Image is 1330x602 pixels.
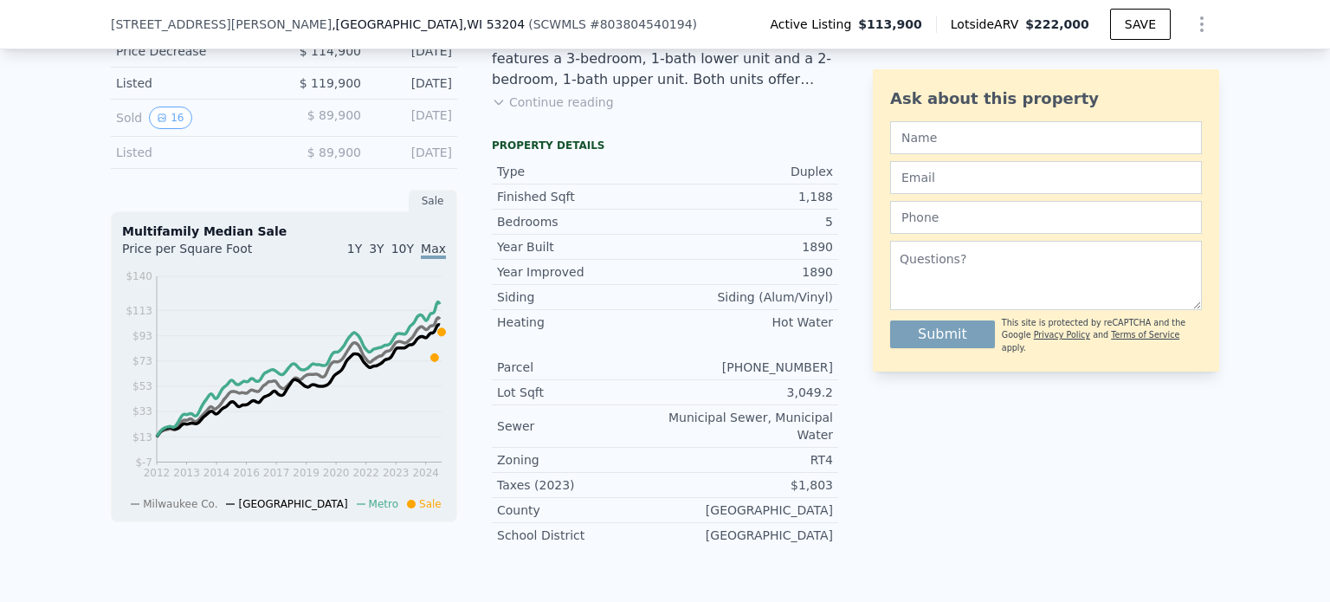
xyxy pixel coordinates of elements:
[497,188,665,205] div: Finished Sqft
[497,451,665,469] div: Zoning
[665,384,833,401] div: 3,049.2
[1034,330,1090,340] a: Privacy Policy
[132,330,152,342] tspan: $93
[375,107,452,129] div: [DATE]
[890,87,1202,111] div: Ask about this property
[419,498,442,510] span: Sale
[352,467,379,479] tspan: 2022
[665,451,833,469] div: RT4
[497,359,665,376] div: Parcel
[369,498,398,510] span: Metro
[890,201,1202,234] input: Phone
[665,314,833,331] div: Hot Water
[144,467,171,479] tspan: 2012
[116,144,270,161] div: Listed
[497,238,665,256] div: Year Built
[111,16,332,33] span: [STREET_ADDRESS][PERSON_NAME]
[665,359,833,376] div: [PHONE_NUMBER]
[132,380,152,392] tspan: $53
[497,263,665,281] div: Year Improved
[126,305,152,317] tspan: $113
[665,502,833,519] div: [GEOGRAPHIC_DATA]
[665,476,833,494] div: $1,803
[132,431,152,443] tspan: $13
[858,16,922,33] span: $113,900
[533,17,586,31] span: SCWMLS
[300,76,361,90] span: $ 119,900
[412,467,439,479] tspan: 2024
[497,418,665,435] div: Sewer
[497,527,665,544] div: School District
[1111,330,1179,340] a: Terms of Service
[293,467,320,479] tspan: 2019
[149,107,191,129] button: View historical data
[383,467,410,479] tspan: 2023
[497,476,665,494] div: Taxes (2023)
[307,146,361,159] span: $ 89,900
[890,121,1202,154] input: Name
[463,17,525,31] span: , WI 53204
[132,355,152,367] tspan: $73
[665,527,833,544] div: [GEOGRAPHIC_DATA]
[951,16,1025,33] span: Lotside ARV
[497,502,665,519] div: County
[375,144,452,161] div: [DATE]
[492,94,614,111] button: Continue reading
[263,467,290,479] tspan: 2017
[770,16,858,33] span: Active Listing
[590,17,693,31] span: # 803804540194
[143,498,217,510] span: Milwaukee Co.
[497,163,665,180] div: Type
[173,467,200,479] tspan: 2013
[375,42,452,60] div: [DATE]
[116,42,270,60] div: Price Decrease
[665,213,833,230] div: 5
[116,107,270,129] div: Sold
[665,188,833,205] div: 1,188
[391,242,414,256] span: 10Y
[347,242,362,256] span: 1Y
[665,288,833,306] div: Siding (Alum/Vinyl)
[300,44,361,58] span: $ 114,900
[332,16,525,33] span: , [GEOGRAPHIC_DATA]
[323,467,350,479] tspan: 2020
[122,223,446,240] div: Multifamily Median Sale
[1025,17,1089,31] span: $222,000
[409,190,457,212] div: Sale
[132,405,152,418] tspan: $33
[497,314,665,331] div: Heating
[497,213,665,230] div: Bedrooms
[492,139,838,152] div: Property details
[233,467,260,479] tspan: 2016
[528,16,697,33] div: ( )
[203,467,230,479] tspan: 2014
[665,238,833,256] div: 1890
[116,74,270,92] div: Listed
[135,456,152,469] tspan: $-7
[890,161,1202,194] input: Email
[497,384,665,401] div: Lot Sqft
[665,409,833,443] div: Municipal Sewer, Municipal Water
[122,240,284,268] div: Price per Square Foot
[307,108,361,122] span: $ 89,900
[375,74,452,92] div: [DATE]
[369,242,384,256] span: 3Y
[497,288,665,306] div: Siding
[126,270,152,282] tspan: $140
[1185,7,1219,42] button: Show Options
[665,263,833,281] div: 1890
[1002,317,1202,354] div: This site is protected by reCAPTCHA and the Google and apply.
[1110,9,1171,40] button: SAVE
[665,163,833,180] div: Duplex
[421,242,446,259] span: Max
[238,498,347,510] span: [GEOGRAPHIC_DATA]
[890,320,995,348] button: Submit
